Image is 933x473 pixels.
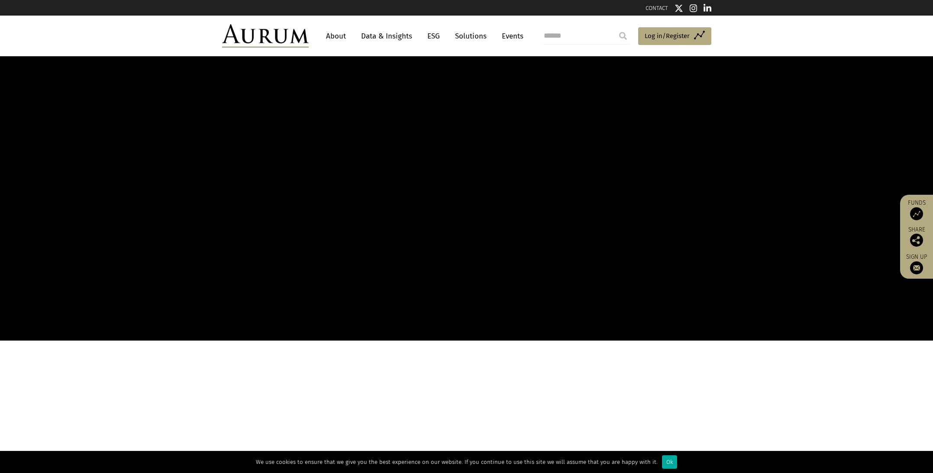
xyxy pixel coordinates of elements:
img: Instagram icon [690,4,697,13]
span: Log in/Register [645,31,690,41]
a: CONTACT [646,5,668,11]
img: Access Funds [910,207,923,220]
img: Twitter icon [675,4,683,13]
a: About [322,28,350,44]
a: Sign up [904,253,929,274]
input: Submit [614,27,632,45]
img: Share this post [910,234,923,247]
img: Sign up to our newsletter [910,261,923,274]
div: Ok [662,455,677,469]
img: Aurum [222,24,309,48]
a: Events [497,28,523,44]
div: Share [904,227,929,247]
a: ESG [423,28,444,44]
a: Log in/Register [638,27,711,45]
a: Data & Insights [357,28,416,44]
a: Solutions [451,28,491,44]
img: Linkedin icon [704,4,711,13]
a: Funds [904,199,929,220]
